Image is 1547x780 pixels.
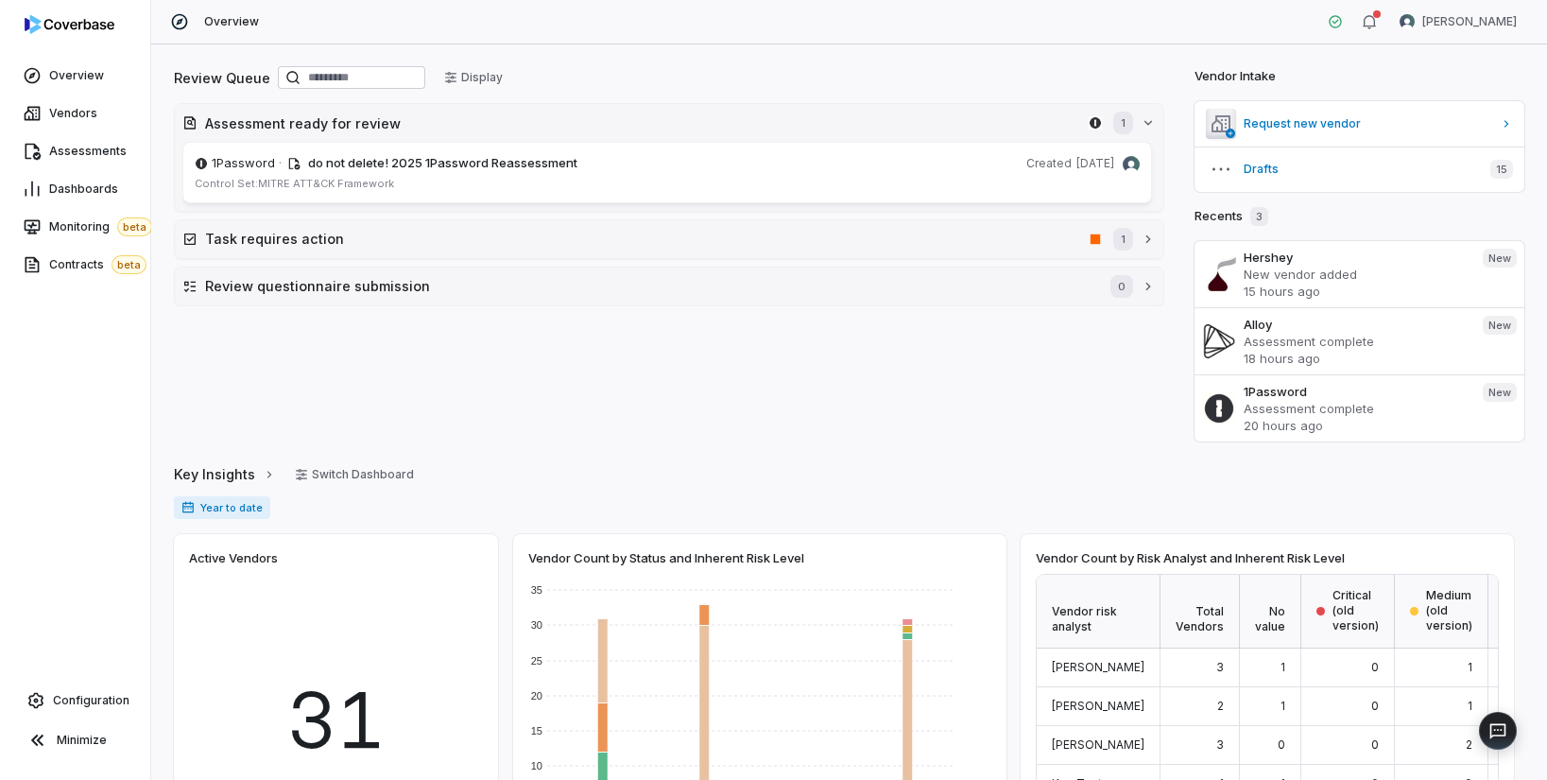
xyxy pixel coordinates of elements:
span: beta [117,217,152,236]
text: 10 [531,760,542,771]
a: Dashboards [4,172,146,206]
a: HersheyNew vendor added15 hours agoNew [1195,241,1524,307]
span: 1 [1113,228,1133,251]
span: New [1483,249,1517,268]
button: Danny Higdon avatar[PERSON_NAME] [1388,8,1528,36]
span: [PERSON_NAME] [1422,14,1517,29]
span: beta [112,255,146,274]
span: 0 [1371,737,1379,752]
span: Created [1026,156,1072,171]
span: [DATE] [1075,156,1115,171]
a: Key Insights [174,455,276,494]
text: 35 [531,584,542,596]
img: Danny Higdon avatar [1400,14,1415,29]
span: Assessments [49,144,127,159]
button: Review questionnaire submission0 [175,268,1163,305]
span: 0 [1278,737,1285,752]
span: 0 [1371,699,1379,713]
button: Key Insights [168,455,282,494]
h2: Review Queue [174,68,270,88]
span: Configuration [53,693,129,708]
a: Configuration [8,684,143,718]
span: Critical (old version) [1332,588,1379,633]
a: 1password.com1Password· do not delete! 2025 1Password ReassessmentCreated[DATE]Danny Higdon avata... [182,142,1152,203]
a: Monitoringbeta [4,210,146,244]
a: Vendors [4,96,146,130]
h3: Alloy [1244,316,1468,333]
span: New [1483,383,1517,402]
span: Dashboards [49,182,118,197]
p: 18 hours ago [1244,350,1468,367]
span: Minimize [57,733,107,748]
span: Vendors [49,106,97,121]
p: 15 hours ago [1244,283,1468,300]
h2: Recents [1195,207,1268,226]
button: Minimize [8,721,143,759]
span: Contracts [49,255,146,274]
img: Danny Higdon avatar [1123,156,1140,173]
button: Display [433,63,514,92]
div: Vendor risk analyst [1037,575,1160,649]
p: 20 hours ago [1244,417,1468,434]
a: Assessments [4,134,146,168]
button: Drafts15 [1195,147,1524,192]
span: Year to date [174,496,270,519]
span: Control Set: MITRE ATT&CK Framework [195,177,394,190]
div: Total Vendors [1160,575,1240,649]
span: · [279,154,282,173]
span: 31 [286,663,386,778]
a: 1PasswordAssessment complete20 hours agoNew [1195,374,1524,442]
span: 0 [1110,275,1133,298]
button: Task requires actionfiserv.com/en.html1 [175,220,1163,258]
h2: Review questionnaire submission [205,276,1091,296]
span: 1 [1281,699,1285,713]
a: AlloyAssessment complete18 hours agoNew [1195,307,1524,374]
span: 15 [1490,160,1513,179]
span: do not delete! 2025 1Password Reassessment [308,155,577,170]
span: Overview [204,14,259,29]
span: 3 [1216,737,1224,752]
h3: Hershey [1244,249,1468,266]
h2: Assessment ready for review [205,113,1081,133]
p: Assessment complete [1244,400,1468,417]
text: 25 [531,655,542,667]
span: Vendor Count by Status and Inherent Risk Level [528,549,804,566]
span: New [1483,316,1517,335]
h3: 1Password [1244,383,1468,400]
text: 15 [531,725,542,737]
div: No value [1240,575,1301,649]
span: Request new vendor [1244,116,1492,131]
text: 20 [531,690,542,702]
span: 2 [1466,737,1472,752]
a: Request new vendor [1195,101,1524,147]
h2: Task requires action [205,229,1081,249]
span: Monitoring [49,217,152,236]
svg: Date range for report [181,501,195,514]
button: Switch Dashboard [284,460,425,489]
h2: Vendor Intake [1195,67,1276,86]
span: Key Insights [174,464,255,484]
text: 30 [531,619,542,631]
a: Overview [4,59,146,93]
p: New vendor added [1244,266,1468,283]
a: Contractsbeta [4,248,146,282]
span: 2 [1217,699,1224,713]
span: 1Password [212,154,275,173]
span: 3 [1216,660,1224,674]
span: [PERSON_NAME] [1052,660,1144,674]
span: [PERSON_NAME] [1052,737,1144,752]
span: 3 [1250,207,1268,226]
p: Assessment complete [1244,333,1468,350]
span: Overview [49,68,104,83]
span: [PERSON_NAME] [1052,699,1144,713]
span: 1 [1113,112,1133,134]
img: logo-D7KZi-bG.svg [25,15,114,34]
span: Active Vendors [189,549,278,566]
span: Vendor Count by Risk Analyst and Inherent Risk Level [1036,549,1345,566]
span: 1 [1468,699,1472,713]
span: 0 [1371,660,1379,674]
span: Medium (old version) [1426,588,1472,633]
span: 1 [1281,660,1285,674]
span: 1 [1468,660,1472,674]
button: Assessment ready for review1password.com1 [175,104,1163,142]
